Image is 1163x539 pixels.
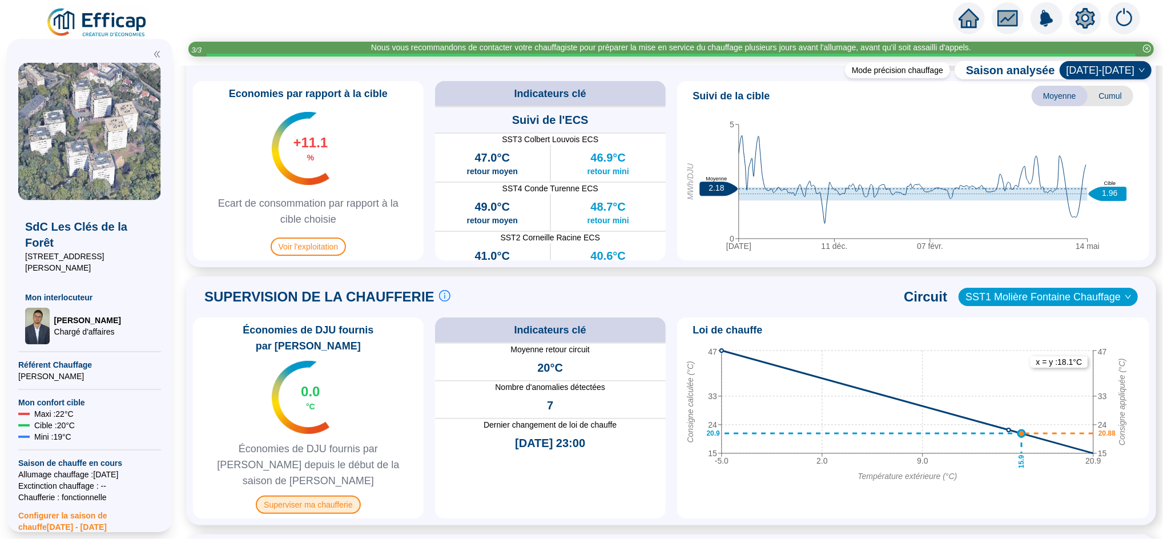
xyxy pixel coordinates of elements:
tspan: 11 déc. [821,242,847,251]
text: 20.88 [1098,429,1115,437]
span: Suivi de l'ECS [512,112,589,128]
span: SST1 Molière Fontaine Chauffage [965,288,1131,305]
span: 47.0°C [475,150,510,166]
text: 1.96 [1102,188,1117,198]
span: Mon interlocuteur [25,292,154,303]
img: efficap energie logo [46,7,149,39]
tspan: 33 [708,392,717,401]
span: retour moyen [466,215,517,226]
span: setting [1075,8,1096,29]
tspan: 5 [730,120,734,129]
span: [STREET_ADDRESS][PERSON_NAME] [25,251,154,273]
span: Économies de DJU fournis par [PERSON_NAME] depuis le début de la saison de [PERSON_NAME] [198,441,419,489]
span: Mon confort cible [18,397,161,408]
tspan: 15 [708,449,717,458]
text: 20.9 [706,429,720,437]
span: 46.9°C [590,150,625,166]
span: SST2 Corneille Racine ECS [435,232,666,243]
span: Économies de DJU fournis par [PERSON_NAME] [198,322,419,354]
span: 7 [547,397,553,413]
span: Moyenne [1032,86,1088,106]
tspan: 9.0 [917,456,928,465]
span: info-circle [439,290,450,301]
img: Chargé d'affaires [25,308,50,344]
span: Cible : 20 °C [34,420,75,431]
span: SdC Les Clés de la Forêt [25,219,154,251]
tspan: Consigne appliquée (°C) [1117,359,1126,446]
span: 40.6°C [590,248,625,264]
span: 2024-2025 [1067,62,1145,79]
span: 48.7°C [590,199,625,215]
span: 41.0°C [475,248,510,264]
span: home [959,8,979,29]
span: Superviser ma chaufferie [256,496,360,514]
span: Allumage chauffage : [DATE] [18,469,161,480]
span: double-left [153,50,161,58]
span: Saison de chauffe en cours [18,457,161,469]
span: °C [306,401,315,412]
img: indicateur températures [272,112,329,185]
span: [PERSON_NAME] [54,315,121,326]
span: Moyenne retour circuit [435,344,666,355]
span: Nombre d'anomalies détectées [435,381,666,393]
span: Voir l'exploitation [271,238,347,256]
tspan: 47 [1098,347,1107,356]
span: Loi de chauffe [693,322,763,338]
span: SST4 Conde Turenne ECS [435,183,666,194]
span: retour mini [587,215,629,226]
img: alerts [1031,2,1063,34]
span: Chargé d'affaires [54,326,121,337]
tspan: 2.0 [816,456,828,465]
text: Cible [1104,181,1116,187]
tspan: [DATE] [726,242,751,251]
span: Dernier changement de loi de chauffe [435,419,666,431]
text: Moyenne [706,176,727,182]
tspan: -5.0 [714,456,728,465]
span: Ecart de consommation par rapport à la cible choisie [198,195,419,227]
span: Référent Chauffage [18,359,161,371]
tspan: 0 [730,234,734,243]
span: 0.0 [301,383,320,401]
span: [PERSON_NAME] [18,371,161,382]
text: 2.18 [709,184,724,193]
span: down [1138,67,1145,74]
tspan: 07 févr. [917,242,943,251]
span: +11.1 [293,134,328,152]
span: retour mini [587,166,629,177]
span: SST3 Colbert Louvois ECS [435,134,666,145]
span: Circuit [904,288,947,306]
span: SUPERVISION DE LA CHAUFFERIE [204,288,434,306]
tspan: 24 [1098,420,1107,429]
div: Nous vous recommandons de contacter votre chauffagiste pour préparer la mise en service du chauff... [371,42,971,54]
tspan: MWh/DJU [685,163,694,200]
span: Indicateurs clé [514,86,586,102]
text: 15.9 [1017,455,1025,469]
tspan: 14 mai [1075,242,1099,251]
span: % [307,152,314,163]
img: indicateur températures [272,361,329,434]
img: alerts [1108,2,1140,34]
span: Economies par rapport à la cible [222,86,395,102]
i: 3 / 3 [191,46,202,54]
div: Mode précision chauffage [845,62,950,78]
text: x = y : 18.1 °C [1036,357,1082,367]
tspan: 15 [1098,449,1107,458]
tspan: 24 [708,420,717,429]
span: Exctinction chauffage : -- [18,480,161,492]
span: down [1125,293,1132,300]
span: Chaufferie : fonctionnelle [18,492,161,503]
span: 49.0°C [475,199,510,215]
span: Mini : 19 °C [34,431,71,443]
span: Suivi de la cible [693,88,770,104]
span: Maxi : 22 °C [34,408,74,420]
span: retour moyen [466,166,517,177]
tspan: 33 [1098,392,1107,401]
span: Indicateurs clé [514,322,586,338]
span: close-circle [1143,45,1151,53]
span: Saison analysée [955,62,1055,78]
span: fund [997,8,1018,29]
tspan: 20.9 [1085,456,1101,465]
span: Configurer la saison de chauffe [DATE] - [DATE] [18,503,161,533]
tspan: Consigne calculée (°C) [685,361,694,443]
span: Cumul [1088,86,1133,106]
